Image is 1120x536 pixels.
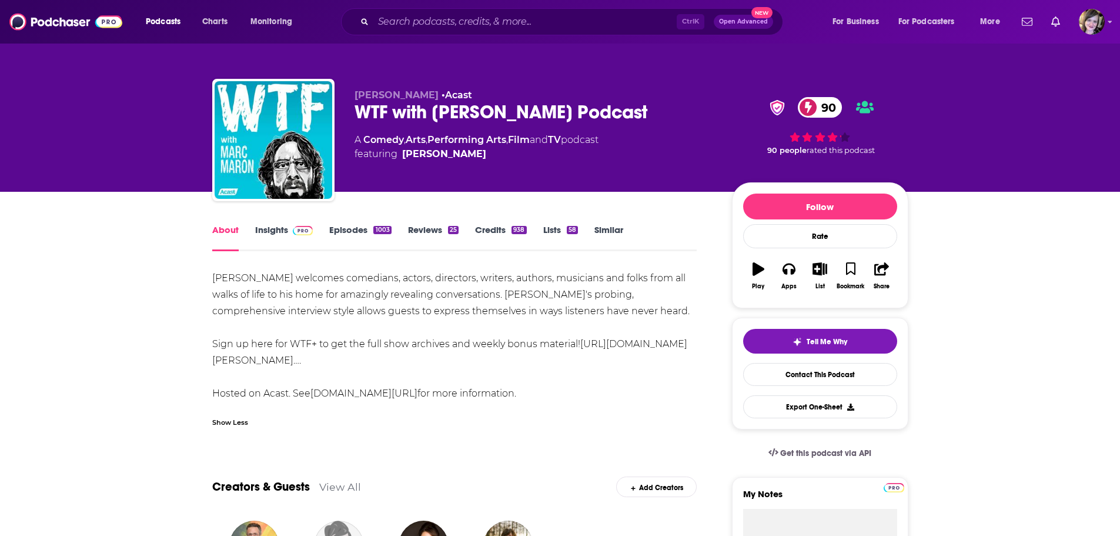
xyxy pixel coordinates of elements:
div: 25 [448,226,459,234]
a: Creators & Guests [212,480,310,494]
div: Bookmark [837,283,864,290]
button: open menu [138,12,196,31]
span: [PERSON_NAME] [355,89,439,101]
a: Reviews25 [408,224,459,251]
button: Follow [743,194,897,219]
span: , [506,134,508,145]
label: My Notes [743,488,897,509]
input: Search podcasts, credits, & more... [373,12,677,31]
img: User Profile [1079,9,1105,35]
a: Acast [445,89,472,101]
div: A podcast [355,133,599,161]
a: Get this podcast via API [759,439,881,468]
a: Pro website [884,481,904,492]
img: tell me why sparkle [793,337,802,347]
span: For Business [833,14,879,30]
span: , [426,134,427,145]
img: Podchaser - Follow, Share and Rate Podcasts [9,11,122,33]
img: WTF with Marc Maron Podcast [215,81,332,199]
a: Lists58 [543,224,578,251]
a: [DOMAIN_NAME][URL] [310,388,417,399]
a: About [212,224,239,251]
span: Monitoring [250,14,292,30]
a: Show notifications dropdown [1017,12,1037,32]
a: Film [508,134,530,145]
span: Podcasts [146,14,180,30]
span: Open Advanced [719,19,768,25]
a: Marc Maron [402,147,486,161]
div: [PERSON_NAME] welcomes comedians, actors, directors, writers, authors, musicians and folks from a... [212,270,697,402]
span: , [404,134,406,145]
span: Tell Me Why [807,337,847,347]
div: 58 [567,226,578,234]
span: New [751,7,773,18]
button: Open AdvancedNew [714,15,773,29]
span: 90 people [767,146,807,155]
a: Similar [594,224,623,251]
button: Show profile menu [1079,9,1105,35]
button: open menu [972,12,1015,31]
span: featuring [355,147,599,161]
a: TV [548,134,561,145]
div: 1003 [373,226,391,234]
span: For Podcasters [898,14,955,30]
a: Performing Arts [427,134,506,145]
button: Export One-Sheet [743,395,897,418]
span: Get this podcast via API [780,448,871,458]
div: 938 [511,226,526,234]
span: • [442,89,472,101]
button: Apps [774,255,804,297]
img: verified Badge [766,100,788,115]
span: rated this podcast [807,146,875,155]
button: List [804,255,835,297]
a: Contact This Podcast [743,363,897,386]
a: InsightsPodchaser Pro [255,224,313,251]
a: 90 [798,97,842,118]
span: 90 [810,97,842,118]
a: Credits938 [475,224,526,251]
button: Play [743,255,774,297]
img: Podchaser Pro [293,226,313,235]
a: Comedy [363,134,404,145]
div: Apps [781,283,797,290]
div: Play [752,283,764,290]
button: open menu [824,12,894,31]
span: Logged in as IAmMBlankenship [1079,9,1105,35]
button: tell me why sparkleTell Me Why [743,329,897,354]
button: open menu [891,12,972,31]
div: verified Badge90 90 peoplerated this podcast [732,89,908,162]
span: Ctrl K [677,14,704,29]
div: Rate [743,224,897,248]
a: Arts [406,134,426,145]
span: More [980,14,1000,30]
a: Charts [195,12,235,31]
button: Share [866,255,897,297]
button: Bookmark [835,255,866,297]
div: Share [874,283,890,290]
span: Charts [202,14,228,30]
div: Add Creators [616,477,697,497]
a: View All [319,481,361,493]
a: Episodes1003 [329,224,391,251]
div: Search podcasts, credits, & more... [352,8,794,35]
div: List [815,283,825,290]
button: open menu [242,12,307,31]
span: and [530,134,548,145]
a: Show notifications dropdown [1047,12,1065,32]
img: Podchaser Pro [884,483,904,492]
